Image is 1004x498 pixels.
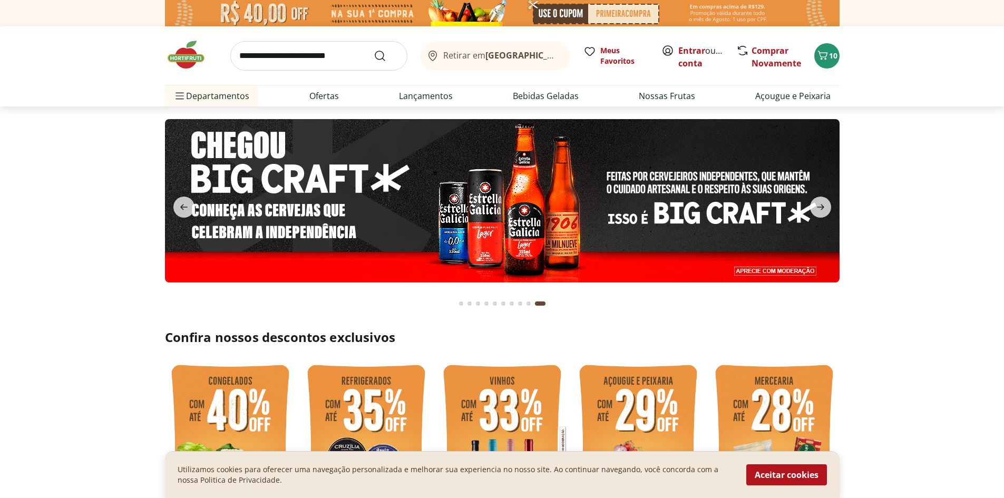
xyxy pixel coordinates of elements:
button: Submit Search [374,50,399,62]
span: 10 [829,51,837,61]
input: search [230,41,407,71]
span: Meus Favoritos [600,45,649,66]
span: Departamentos [173,83,249,109]
a: Ofertas [309,90,339,102]
button: Current page from fs-carousel [533,291,548,316]
button: next [802,197,840,218]
button: Go to page 3 from fs-carousel [474,291,482,316]
span: Retirar em [443,51,560,60]
b: [GEOGRAPHIC_DATA]/[GEOGRAPHIC_DATA] [485,50,663,61]
a: Bebidas Geladas [513,90,579,102]
button: Menu [173,83,186,109]
button: Go to page 6 from fs-carousel [499,291,508,316]
h2: Confira nossos descontos exclusivos [165,329,840,346]
img: Hortifruti [165,39,218,71]
button: Go to page 7 from fs-carousel [508,291,516,316]
p: Utilizamos cookies para oferecer uma navegação personalizada e melhorar sua experiencia no nosso ... [178,464,734,485]
a: Comprar Novamente [752,45,801,69]
button: Carrinho [814,43,840,69]
button: Go to page 9 from fs-carousel [524,291,533,316]
button: Go to page 4 from fs-carousel [482,291,491,316]
a: Entrar [678,45,705,56]
a: Lançamentos [399,90,453,102]
button: Retirar em[GEOGRAPHIC_DATA]/[GEOGRAPHIC_DATA] [420,41,571,71]
a: Meus Favoritos [583,45,649,66]
a: Criar conta [678,45,736,69]
img: stella [165,119,840,282]
button: Aceitar cookies [746,464,827,485]
button: Go to page 2 from fs-carousel [465,291,474,316]
a: Açougue e Peixaria [755,90,831,102]
button: Go to page 5 from fs-carousel [491,291,499,316]
button: Go to page 1 from fs-carousel [457,291,465,316]
span: ou [678,44,725,70]
button: Go to page 8 from fs-carousel [516,291,524,316]
a: Nossas Frutas [639,90,695,102]
button: previous [165,197,203,218]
